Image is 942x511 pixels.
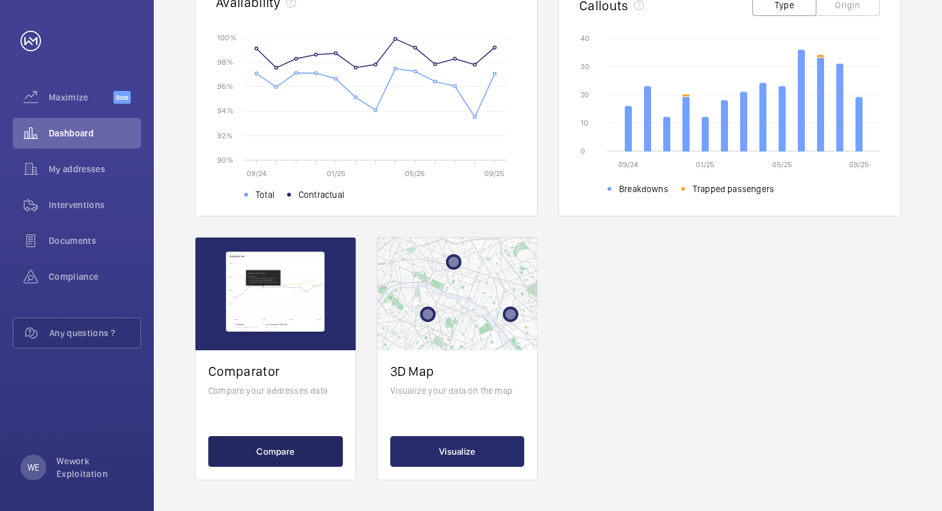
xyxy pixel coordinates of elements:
text: 05/25 [405,169,425,178]
p: Compare your addresses data [208,384,343,397]
span: Maximize [49,91,113,104]
text: 40 [581,34,590,43]
text: 92 % [217,131,233,140]
text: 09/25 [849,160,869,169]
text: 01/25 [327,169,345,178]
text: 96 % [217,82,233,91]
text: 05/25 [772,160,792,169]
span: Dashboard [49,127,141,140]
span: My addresses [49,163,141,175]
span: Contractual [299,188,344,201]
span: Total [256,188,274,201]
p: WE [28,461,39,474]
text: 01/25 [696,160,715,169]
span: Compliance [49,270,141,283]
text: 30 [581,62,590,71]
text: 94 % [217,106,233,115]
text: 10 [581,118,588,127]
text: 98 % [217,58,233,67]
text: 09/24 [247,169,267,178]
span: Breakdowns [619,182,668,195]
span: Any questions ? [49,327,140,339]
button: Compare [208,436,343,467]
span: Interventions [49,199,141,211]
text: 20 [581,90,589,99]
p: Wework Exploitation [56,455,133,480]
p: Visualize your data on the map [390,384,525,397]
span: Documents [49,234,141,247]
button: Visualize [390,436,525,467]
text: 100 % [217,33,236,42]
span: Trapped passengers [693,182,774,195]
text: 09/24 [618,160,638,169]
text: 90 % [217,155,233,164]
text: 09/25 [484,169,504,178]
h2: Comparator [208,363,343,379]
text: 0 [581,147,585,156]
h2: 3D Map [390,363,525,379]
span: Beta [113,91,131,104]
